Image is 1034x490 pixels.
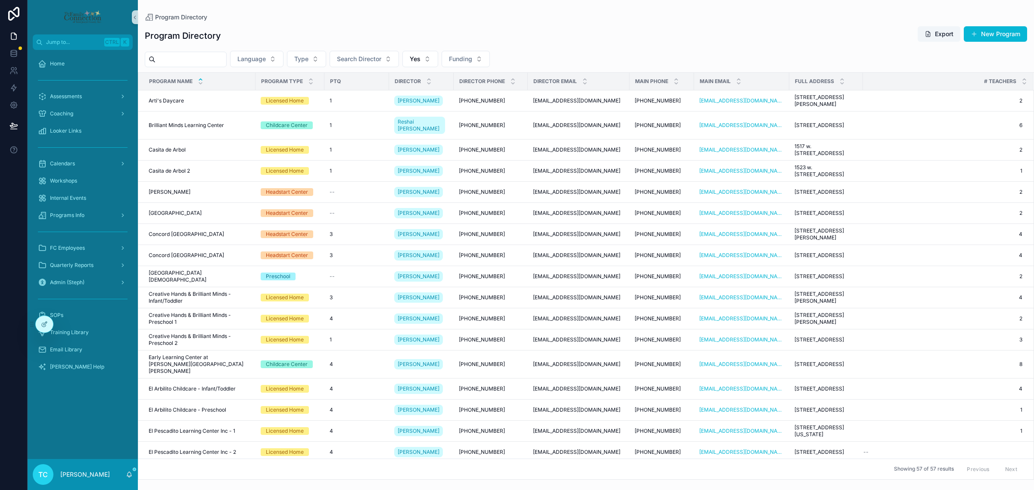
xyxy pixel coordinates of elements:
[699,294,784,301] a: [EMAIL_ADDRESS][DOMAIN_NAME]
[794,252,858,259] a: [STREET_ADDRESS]
[699,231,784,238] a: [EMAIL_ADDRESS][DOMAIN_NAME]
[394,145,443,155] a: [PERSON_NAME]
[635,231,689,238] a: [PHONE_NUMBER]
[459,273,523,280] a: [PHONE_NUMBER]
[699,315,784,322] a: [EMAIL_ADDRESS][DOMAIN_NAME]
[394,312,448,326] a: [PERSON_NAME]
[149,270,250,283] span: [GEOGRAPHIC_DATA][DEMOGRAPHIC_DATA]
[863,122,1022,129] a: 6
[330,146,384,153] a: 1
[699,273,784,280] a: [EMAIL_ADDRESS][DOMAIN_NAME]
[261,146,319,154] a: Licensed Home
[459,273,505,280] span: [PHONE_NUMBER]
[330,210,384,217] a: --
[533,189,624,195] a: [EMAIL_ADDRESS][DOMAIN_NAME]
[533,315,620,322] span: [EMAIL_ADDRESS][DOMAIN_NAME]
[699,146,784,153] a: [EMAIL_ADDRESS][DOMAIN_NAME]
[635,97,689,104] a: [PHONE_NUMBER]
[863,167,1022,174] a: 1
[794,336,858,343] a: [STREET_ADDRESS]
[635,146,681,153] span: [PHONE_NUMBER]
[918,26,960,42] button: Export
[398,315,439,322] span: [PERSON_NAME]
[398,336,439,343] span: [PERSON_NAME]
[699,336,784,343] a: [EMAIL_ADDRESS][DOMAIN_NAME]
[266,336,304,344] div: Licensed Home
[635,273,689,280] a: [PHONE_NUMBER]
[459,315,523,322] a: [PHONE_NUMBER]
[261,230,319,238] a: Headstart Center
[863,336,1022,343] span: 3
[394,94,448,108] a: [PERSON_NAME]
[330,210,335,217] span: --
[149,122,250,129] a: Brilliant Minds Learning Center
[261,336,319,344] a: Licensed Home
[863,210,1022,217] a: 2
[459,231,523,238] a: [PHONE_NUMBER]
[149,189,190,195] span: [PERSON_NAME]
[261,251,319,259] a: Headstart Center
[149,97,250,104] a: Arti's Daycare
[337,55,381,63] span: Search Director
[794,252,844,259] span: [STREET_ADDRESS]
[330,315,333,322] span: 4
[794,312,858,326] a: [STREET_ADDRESS][PERSON_NAME]
[33,342,133,357] a: Email Library
[330,167,332,174] span: 1
[394,313,443,324] a: [PERSON_NAME]
[33,275,133,290] a: Admin (Steph)
[50,127,81,134] span: Looker Links
[330,252,333,259] span: 3
[533,146,624,153] a: [EMAIL_ADDRESS][DOMAIN_NAME]
[237,55,266,63] span: Language
[699,252,784,259] a: [EMAIL_ADDRESS][DOMAIN_NAME]
[149,167,190,174] span: Casita de Arbol 2
[699,97,784,104] a: [EMAIL_ADDRESS][DOMAIN_NAME]
[794,273,844,280] span: [STREET_ADDRESS]
[149,252,224,259] span: Concord [GEOGRAPHIC_DATA]
[794,210,844,217] span: [STREET_ADDRESS]
[394,333,448,347] a: [PERSON_NAME]
[533,122,624,129] a: [EMAIL_ADDRESS][DOMAIN_NAME]
[398,167,439,174] span: [PERSON_NAME]
[794,291,858,304] a: [STREET_ADDRESS][PERSON_NAME]
[330,167,384,174] a: 1
[533,336,620,343] span: [EMAIL_ADDRESS][DOMAIN_NAME]
[398,189,439,195] span: [PERSON_NAME]
[261,121,319,129] a: Childcare Center
[394,164,448,178] a: [PERSON_NAME]
[459,210,523,217] a: [PHONE_NUMBER]
[964,26,1027,42] a: New Program
[230,51,283,67] button: Select Button
[149,167,250,174] a: Casita de Arbol 2
[330,231,384,238] a: 3
[635,167,689,174] a: [PHONE_NUMBER]
[699,210,784,217] a: [EMAIL_ADDRESS][DOMAIN_NAME]
[863,273,1022,280] span: 2
[635,252,681,259] span: [PHONE_NUMBER]
[149,333,250,347] span: Creative Hands & Brilliant Minds - Preschool 2
[863,189,1022,195] span: 2
[863,146,1022,153] a: 2
[330,231,333,238] span: 3
[394,291,448,304] a: [PERSON_NAME]
[330,273,384,280] a: --
[330,336,384,343] a: 1
[533,97,620,104] span: [EMAIL_ADDRESS][DOMAIN_NAME]
[794,227,858,241] span: [STREET_ADDRESS][PERSON_NAME]
[863,315,1022,322] a: 2
[266,294,304,301] div: Licensed Home
[459,189,505,195] span: [PHONE_NUMBER]
[330,146,332,153] span: 1
[330,273,335,280] span: --
[149,312,250,326] a: Creative Hands & Brilliant Minds - Preschool 1
[794,164,858,178] a: 1523 w. [STREET_ADDRESS]
[266,230,308,238] div: Headstart Center
[459,252,523,259] a: [PHONE_NUMBER]
[330,122,332,129] span: 1
[149,252,250,259] a: Concord [GEOGRAPHIC_DATA]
